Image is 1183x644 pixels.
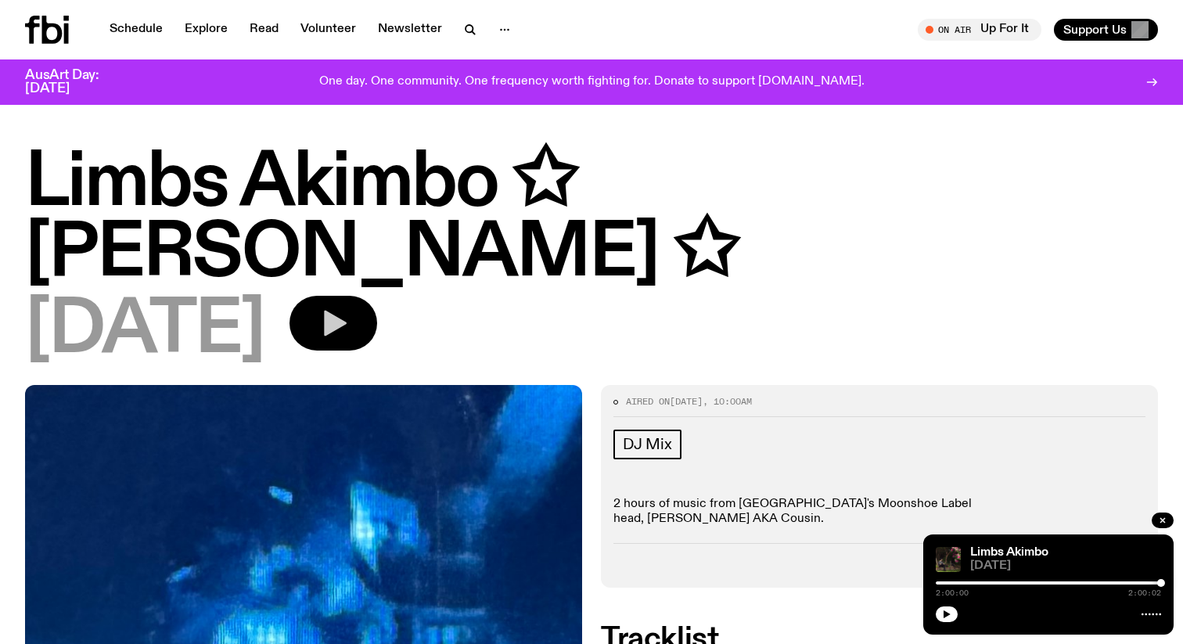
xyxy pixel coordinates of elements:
a: Explore [175,19,237,41]
span: [DATE] [25,296,264,366]
span: 2:00:00 [936,589,969,597]
span: Support Us [1063,23,1127,37]
a: Limbs Akimbo [970,546,1048,559]
h1: Limbs Akimbo ✩ [PERSON_NAME] ✩ [25,149,1158,290]
span: [DATE] [670,395,703,408]
button: Support Us [1054,19,1158,41]
span: [DATE] [970,560,1161,572]
span: DJ Mix [623,436,672,453]
span: 2:00:02 [1128,589,1161,597]
h3: AusArt Day: [DATE] [25,69,125,95]
p: One day. One community. One frequency worth fighting for. Donate to support [DOMAIN_NAME]. [319,75,865,89]
span: , 10:00am [703,395,752,408]
img: Jackson sits at an outdoor table, legs crossed and gazing at a black and brown dog also sitting a... [936,547,961,572]
button: On AirUp For It [918,19,1041,41]
a: Schedule [100,19,172,41]
a: Volunteer [291,19,365,41]
a: Newsletter [369,19,451,41]
a: Read [240,19,288,41]
span: Aired on [626,395,670,408]
a: DJ Mix [613,430,681,459]
p: 2 hours of music from [GEOGRAPHIC_DATA]'s Moonshoe Label head, [PERSON_NAME] AKA Cousin. [613,497,1145,527]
